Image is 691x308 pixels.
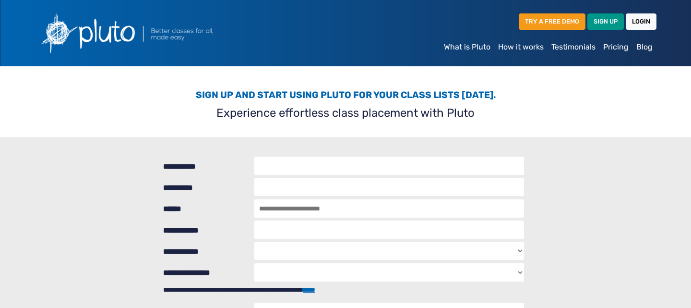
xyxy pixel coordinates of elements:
p: Experience effortless class placement with Pluto [40,104,651,122]
a: How it works [494,37,548,57]
a: What is Pluto [440,37,494,57]
a: Pricing [599,37,632,57]
a: TRY A FREE DEMO [519,13,585,29]
img: Pluto logo with the text Better classes for all, made easy [35,8,265,59]
h3: Sign up and start using Pluto for your class lists [DATE]. [40,89,651,100]
a: Blog [632,37,656,57]
a: SIGN UP [587,13,624,29]
a: Testimonials [548,37,599,57]
a: LOGIN [626,13,656,29]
